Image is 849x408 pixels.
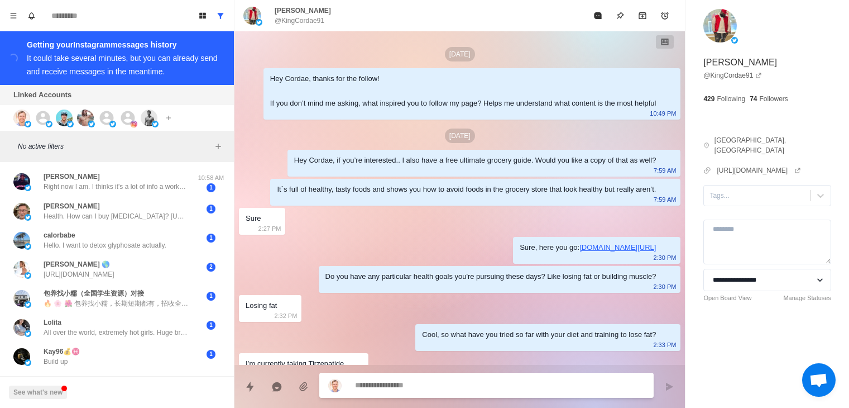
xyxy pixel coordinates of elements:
[46,121,52,127] img: picture
[274,310,297,322] p: 2:32 PM
[650,107,676,120] p: 10:49 PM
[88,121,95,127] img: picture
[44,317,61,328] p: Lolita
[13,173,30,190] img: picture
[445,47,475,61] p: [DATE]
[258,222,281,235] p: 2:27 PM
[703,94,714,104] p: 429
[703,9,737,42] img: picture
[13,348,30,365] img: picture
[658,376,680,398] button: Send message
[44,376,120,386] p: [PERSON_NAME] 🇺🇸 ⛳️
[212,140,225,153] button: Add filters
[239,376,261,398] button: Quick replies
[13,110,30,126] img: picture
[654,193,676,206] p: 7:59 AM
[162,111,175,125] button: Add account
[207,350,215,359] span: 1
[25,272,31,279] img: picture
[579,243,656,252] a: [DOMAIN_NAME][URL]
[4,7,22,25] button: Menu
[731,37,738,44] img: picture
[266,376,288,398] button: Reply with AI
[653,252,676,264] p: 2:30 PM
[714,135,831,155] p: [GEOGRAPHIC_DATA], [GEOGRAPHIC_DATA]
[25,301,31,308] img: picture
[44,182,189,192] p: Right now I am. I thinks it's a lot of info a workouts available from my phone,previous plans, Yo...
[275,6,331,16] p: [PERSON_NAME]
[77,110,94,126] img: picture
[717,165,801,175] a: [URL][DOMAIN_NAME]
[18,141,212,151] p: No active filters
[13,89,71,101] p: Linked Accounts
[13,290,30,307] img: picture
[246,212,261,225] div: Sure
[653,339,676,351] p: 2:33 PM
[207,205,215,214] span: 1
[292,376,315,398] button: Add media
[25,243,31,250] img: picture
[631,4,654,27] button: Archive
[13,203,30,220] img: picture
[25,184,31,191] img: picture
[275,16,324,26] p: @KingCordae91
[207,263,215,272] span: 2
[27,54,218,76] div: It could take several minutes, but you can already send and receive messages in the meantime.
[654,164,676,177] p: 7:59 AM
[802,363,836,397] div: Open chat
[750,94,757,104] p: 74
[44,298,189,309] p: 🔥 🌸 🌺 包养找小糯，长期短期都有，招收全国女生兼职，免费上架，带你赚钱，联系推特@yatintewatia 或者联系飞机@xiaonuoby（另外有需要的实力老板也可联系安排妹子）
[270,73,656,110] div: Hey Cordae, thanks for the follow! If you don’t mind me asking, what inspired you to follow my pa...
[760,94,788,104] p: Followers
[22,7,40,25] button: Notifications
[67,121,74,127] img: picture
[212,7,229,25] button: Show all conversations
[25,330,31,337] img: picture
[25,121,31,127] img: picture
[13,261,30,278] img: picture
[44,288,144,298] p: 包养找小糯（全国学生资源）对接
[109,121,116,127] img: picture
[294,154,656,167] div: Hey Cordae, if you’re interested.. I also have a free ultimate grocery guide. Would you like a co...
[25,214,31,221] img: picture
[44,172,100,182] p: [PERSON_NAME]
[131,121,137,127] img: picture
[56,110,73,126] img: picture
[654,4,676,27] button: Add reminder
[703,293,751,303] a: Open Board View
[246,358,344,370] div: I’m currently taking Tirzepatide
[256,19,262,26] img: picture
[653,281,676,293] p: 2:30 PM
[44,230,75,240] p: calorbabe
[246,300,277,312] div: Losing fat
[717,94,745,104] p: Following
[9,386,67,399] button: See what's new
[445,129,475,143] p: [DATE]
[197,173,225,183] p: 10:58 AM
[422,329,656,341] div: Cool, so what have you tried so far with your diet and training to lose fat?
[207,321,215,330] span: 1
[44,357,68,367] p: Build up
[703,70,762,80] a: @KingCordae91
[587,4,609,27] button: Mark as read
[277,183,656,196] div: It´s full of healthy, tasty foods and shows you how to avoid foods in the grocery store that look...
[243,7,261,25] img: picture
[13,319,30,336] img: picture
[44,240,166,250] p: Hello. I want to detox glyphosate actually.
[325,271,656,283] div: Do you have any particular health goals you're pursuing these days? Like losing fat or building m...
[703,56,777,69] p: [PERSON_NAME]
[44,347,80,357] p: Kay96💰♓
[27,38,220,51] div: Getting your Instagram messages history
[207,292,215,301] span: 1
[194,7,212,25] button: Board View
[328,379,342,392] img: picture
[783,293,831,303] a: Manage Statuses
[44,269,114,279] p: [URL][DOMAIN_NAME]
[609,4,631,27] button: Pin
[207,234,215,243] span: 1
[25,359,31,366] img: picture
[520,241,656,254] div: Sure, here you go:
[44,259,110,269] p: [PERSON_NAME] 🌎
[141,110,157,126] img: picture
[13,232,30,249] img: picture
